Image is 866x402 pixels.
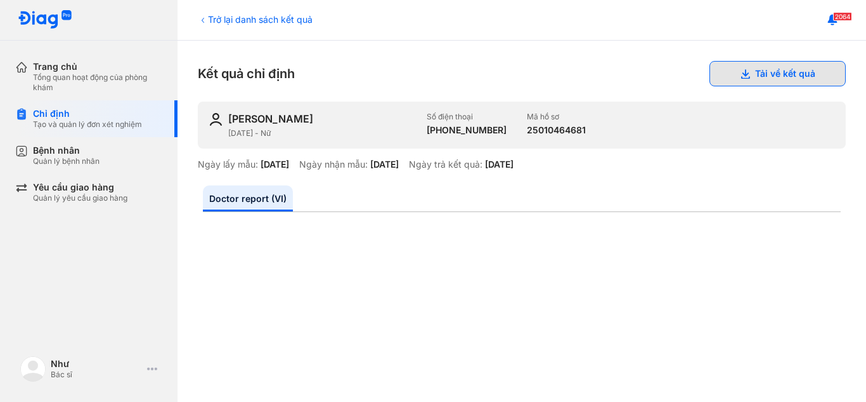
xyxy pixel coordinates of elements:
[208,112,223,127] img: user-icon
[198,61,846,86] div: Kết quả chỉ định
[33,182,127,193] div: Yêu cầu giao hàng
[299,159,368,170] div: Ngày nhận mẫu:
[833,12,852,21] span: 2064
[33,145,100,156] div: Bệnh nhân
[33,156,100,166] div: Quản lý bệnh nhân
[198,159,258,170] div: Ngày lấy mẫu:
[33,193,127,203] div: Quản lý yêu cầu giao hàng
[51,358,142,370] div: Như
[18,10,72,30] img: logo
[228,112,313,126] div: [PERSON_NAME]
[485,159,514,170] div: [DATE]
[33,61,162,72] div: Trang chủ
[527,124,586,136] div: 25010464681
[709,61,846,86] button: Tải về kết quả
[228,128,417,138] div: [DATE] - Nữ
[409,159,482,170] div: Ngày trả kết quả:
[33,119,142,130] div: Tạo và quản lý đơn xét nghiệm
[51,370,142,380] div: Bác sĩ
[20,356,46,382] img: logo
[198,13,313,26] div: Trở lại danh sách kết quả
[261,159,289,170] div: [DATE]
[527,112,586,122] div: Mã hồ sơ
[427,124,507,136] div: [PHONE_NUMBER]
[33,72,162,93] div: Tổng quan hoạt động của phòng khám
[370,159,399,170] div: [DATE]
[203,185,293,211] a: Doctor report (VI)
[33,108,142,119] div: Chỉ định
[427,112,507,122] div: Số điện thoại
